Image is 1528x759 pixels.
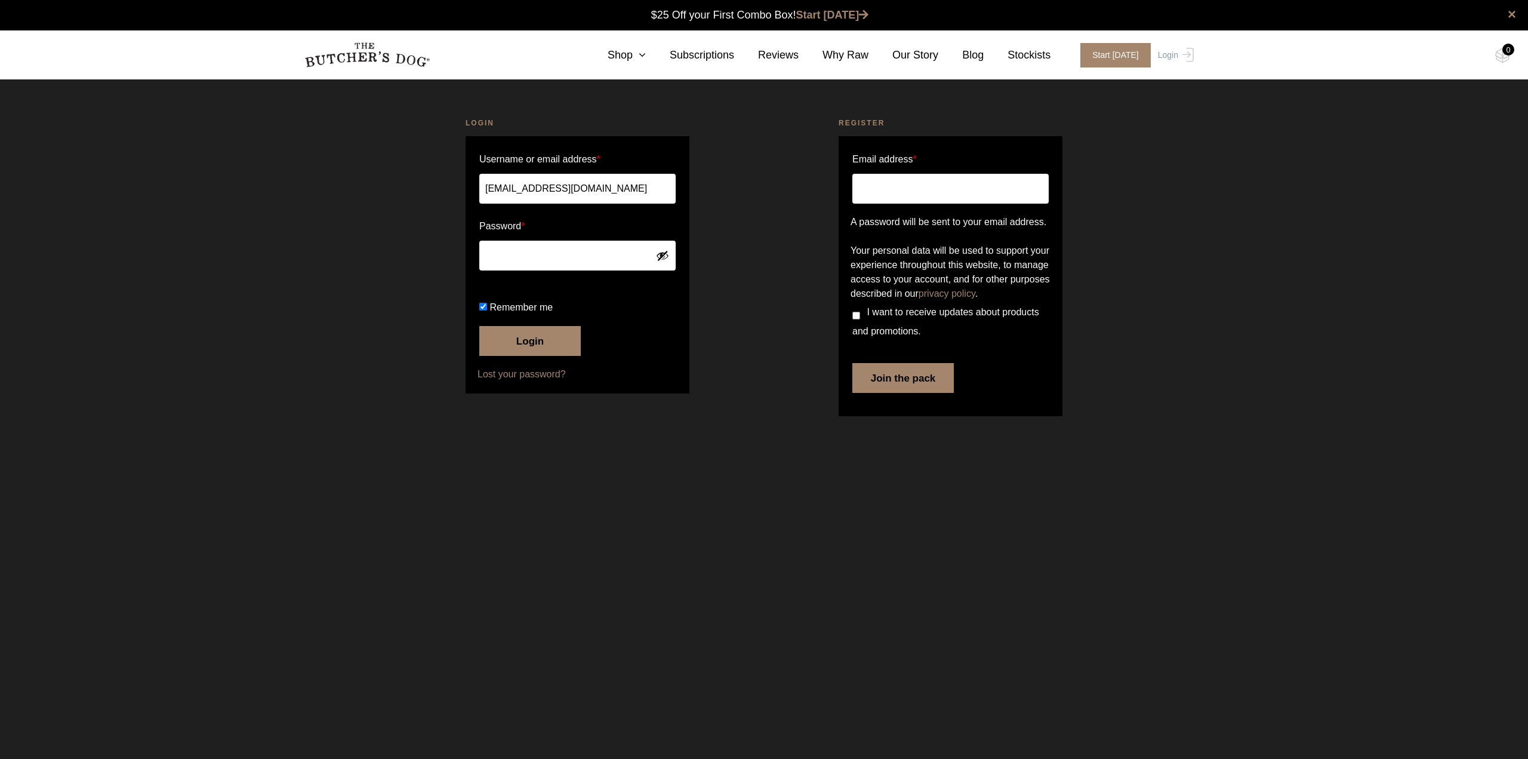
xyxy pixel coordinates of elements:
a: Why Raw [799,47,868,63]
label: Password [479,217,676,236]
a: Start [DATE] [796,9,869,21]
span: Start [DATE] [1080,43,1151,67]
a: Lost your password? [478,367,677,382]
a: Stockists [984,47,1050,63]
img: TBD_Cart-Empty.png [1495,48,1510,63]
button: Join the pack [852,363,954,393]
label: Email address [852,150,917,169]
label: Username or email address [479,150,676,169]
a: Reviews [734,47,799,63]
span: Remember me [489,302,553,312]
p: Your personal data will be used to support your experience throughout this website, to manage acc... [851,244,1050,301]
a: Login [1155,43,1194,67]
a: privacy policy [919,288,975,299]
input: Remember me [479,303,487,311]
a: Start [DATE] [1068,43,1155,67]
h2: Login [466,117,689,129]
a: close [1508,7,1516,21]
h2: Register [839,117,1062,129]
button: Show password [656,249,669,262]
p: A password will be sent to your email address. [851,215,1050,229]
a: Our Story [868,47,938,63]
span: I want to receive updates about products and promotions. [852,307,1039,336]
input: I want to receive updates about products and promotions. [852,312,860,319]
a: Shop [584,47,646,63]
a: Subscriptions [646,47,734,63]
button: Login [479,326,581,356]
a: Blog [938,47,984,63]
div: 0 [1502,44,1514,56]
